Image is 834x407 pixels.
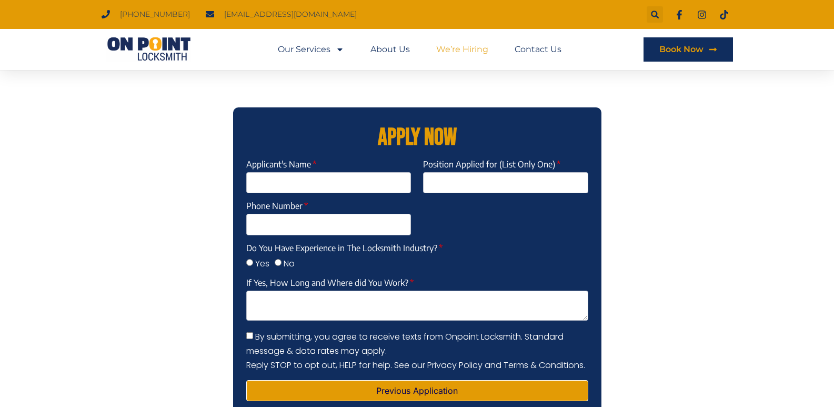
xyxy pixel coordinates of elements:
[376,386,458,395] span: Previous Application
[284,257,295,269] label: No
[278,37,561,62] nav: Menu
[515,37,561,62] a: Contact Us
[659,45,704,54] span: Book Now
[644,37,733,62] a: Book Now
[246,279,414,291] label: If Yes, How Long and Where did You Work?
[255,257,269,269] label: Yes
[246,244,443,256] label: Do You Have Experience in The Locksmith Industry?
[117,7,190,22] span: [PHONE_NUMBER]
[647,6,663,23] div: Search
[238,126,596,150] h2: apply NOW
[436,37,488,62] a: We’re Hiring
[246,330,585,371] label: By submitting, you agree to receive texts from Onpoint Locksmith. Standard message & data rates m...
[278,37,344,62] a: Our Services
[246,380,588,401] button: Previous Application
[222,7,357,22] span: [EMAIL_ADDRESS][DOMAIN_NAME]
[423,160,560,172] label: Position Applied for (List Only One)
[370,37,410,62] a: About Us
[246,160,316,172] label: Applicant's Name
[246,202,308,214] label: Phone Number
